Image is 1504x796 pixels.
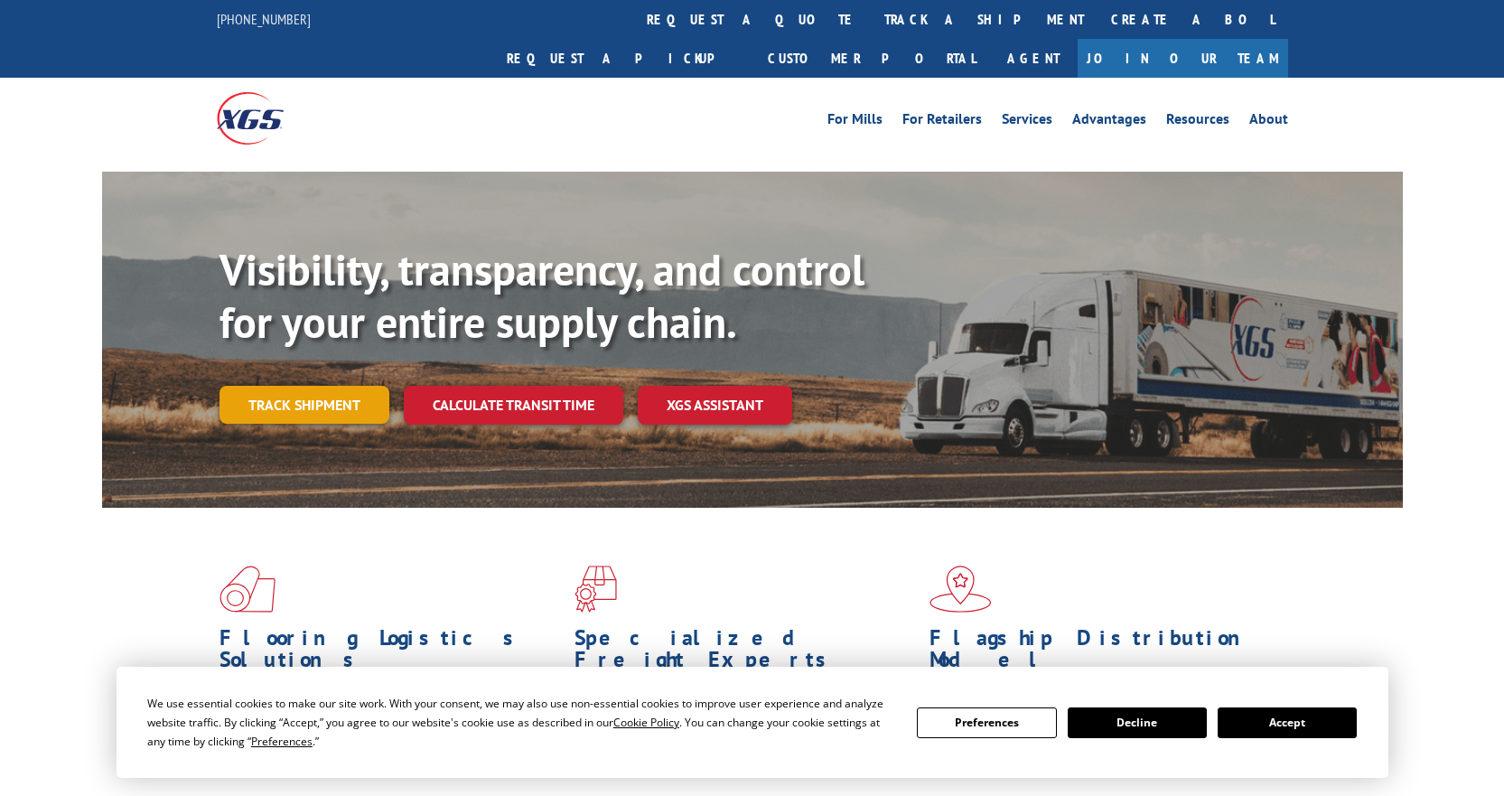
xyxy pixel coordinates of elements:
button: Preferences [917,707,1056,738]
a: For Retailers [902,112,982,132]
a: [PHONE_NUMBER] [217,10,311,28]
a: Join Our Team [1078,39,1288,78]
img: xgs-icon-flagship-distribution-model-red [929,566,992,613]
button: Decline [1068,707,1207,738]
a: Services [1002,112,1052,132]
span: Cookie Policy [613,715,679,730]
a: Learn More > [575,761,799,782]
b: Visibility, transparency, and control for your entire supply chain. [220,241,864,350]
span: Preferences [251,734,313,749]
a: XGS ASSISTANT [638,386,792,425]
a: Resources [1166,112,1229,132]
button: Accept [1218,707,1357,738]
a: Learn More > [220,761,444,782]
h1: Flooring Logistics Solutions [220,627,561,679]
a: For Mills [827,112,883,132]
a: Calculate transit time [404,386,623,425]
a: Customer Portal [754,39,989,78]
h1: Flagship Distribution Model [929,627,1271,679]
a: Advantages [1072,112,1146,132]
div: We use essential cookies to make our site work. With your consent, we may also use non-essential ... [147,694,895,751]
div: Cookie Consent Prompt [117,667,1388,778]
a: Request a pickup [493,39,754,78]
h1: Specialized Freight Experts [575,627,916,679]
a: About [1249,112,1288,132]
img: xgs-icon-focused-on-flooring-red [575,566,617,613]
a: Track shipment [220,386,389,424]
img: xgs-icon-total-supply-chain-intelligence-red [220,566,276,613]
a: Agent [989,39,1078,78]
